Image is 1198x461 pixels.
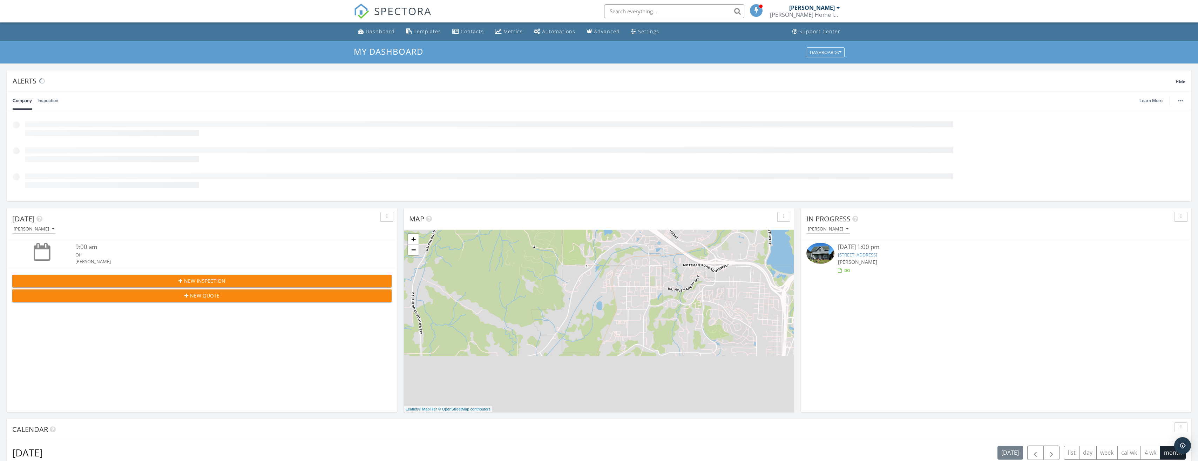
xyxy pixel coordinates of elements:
[12,446,43,460] h2: [DATE]
[838,243,1154,252] div: [DATE] 1:00 pm
[355,25,398,38] a: Dashboard
[1117,446,1141,460] button: cal wk
[997,446,1023,460] button: [DATE]
[374,4,432,18] span: SPECTORA
[13,92,32,110] a: Company
[414,28,441,35] div: Templates
[806,214,851,223] span: In Progress
[503,28,523,35] div: Metrics
[838,259,877,265] span: [PERSON_NAME]
[799,28,840,35] div: Support Center
[1178,100,1183,101] img: ellipsis-632cfdd7c38ec3a7d453.svg
[12,289,392,302] button: New Quote
[354,4,369,19] img: The Best Home Inspection Software - Spectora
[12,214,35,223] span: [DATE]
[75,252,360,258] div: Off
[628,25,662,38] a: Settings
[806,225,850,234] button: [PERSON_NAME]
[12,425,48,434] span: Calendar
[1043,446,1060,460] button: Next month
[806,243,834,264] img: 9543189%2Fcover_photos%2FAyXVEuVweuwRkhmOZquT%2Fsmall.jpg
[14,227,54,232] div: [PERSON_NAME]
[790,25,843,38] a: Support Center
[438,407,490,411] a: © OpenStreetMap contributors
[1141,446,1160,460] button: 4 wk
[1160,446,1186,460] button: month
[806,243,1186,274] a: [DATE] 1:00 pm [STREET_ADDRESS] [PERSON_NAME]
[810,50,841,55] div: Dashboards
[404,406,492,412] div: |
[1027,446,1044,460] button: Previous month
[1174,437,1191,454] div: Open Intercom Messenger
[461,28,484,35] div: Contacts
[789,4,835,11] div: [PERSON_NAME]
[542,28,575,35] div: Automations
[75,243,360,252] div: 9:00 am
[838,252,877,258] a: [STREET_ADDRESS]
[1139,97,1167,104] a: Learn More
[75,258,360,265] div: [PERSON_NAME]
[418,407,437,411] a: © MapTiler
[408,234,419,245] a: Zoom in
[584,25,623,38] a: Advanced
[449,25,487,38] a: Contacts
[1176,79,1185,85] span: Hide
[12,225,56,234] button: [PERSON_NAME]
[1096,446,1118,460] button: week
[604,4,744,18] input: Search everything...
[808,227,848,232] div: [PERSON_NAME]
[38,92,58,110] a: Inspection
[13,76,1176,86] div: Alerts
[406,407,417,411] a: Leaflet
[638,28,659,35] div: Settings
[492,25,526,38] a: Metrics
[354,9,432,24] a: SPECTORA
[594,28,620,35] div: Advanced
[1079,446,1097,460] button: day
[408,245,419,255] a: Zoom out
[12,275,392,287] button: New Inspection
[531,25,578,38] a: Automations (Basic)
[807,47,845,57] button: Dashboards
[354,46,423,57] span: My Dashboard
[366,28,395,35] div: Dashboard
[770,11,840,18] div: Bowman Home Inspections
[1064,446,1079,460] button: list
[403,25,444,38] a: Templates
[190,292,219,299] span: New Quote
[184,277,225,285] span: New Inspection
[409,214,424,223] span: Map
